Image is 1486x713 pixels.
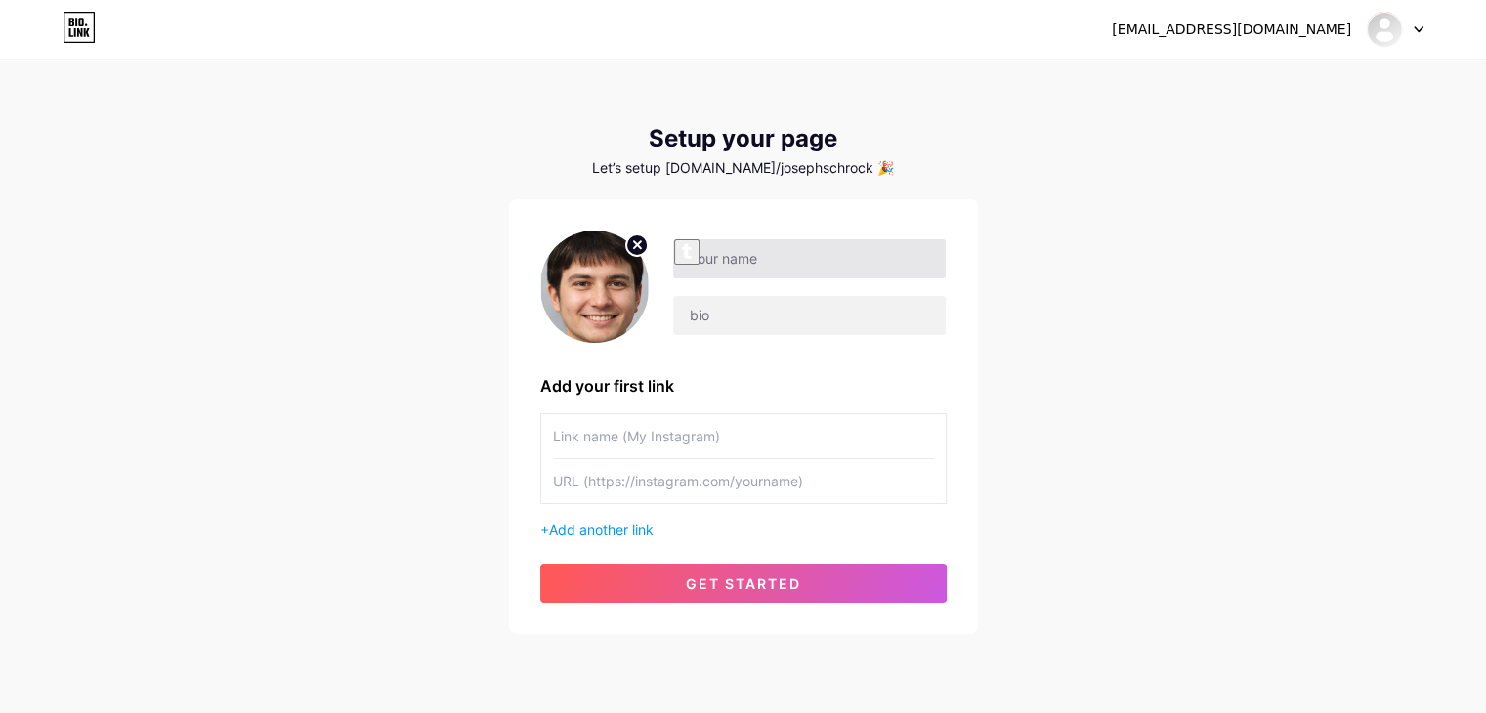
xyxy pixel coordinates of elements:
[509,160,978,176] div: Let’s setup [DOMAIN_NAME]/josephschrock 🎉
[1112,20,1351,40] div: [EMAIL_ADDRESS][DOMAIN_NAME]
[540,231,650,343] img: profile pic
[509,125,978,152] div: Setup your page
[673,239,945,278] input: Your name
[553,414,934,458] input: Link name (My Instagram)
[673,296,945,335] input: bio
[540,374,947,398] div: Add your first link
[540,520,947,540] div: +
[549,522,654,538] span: Add another link
[1366,11,1403,48] img: josephschrock
[686,575,801,592] span: get started
[540,564,947,603] button: get started
[553,459,934,503] input: URL (https://instagram.com/yourname)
